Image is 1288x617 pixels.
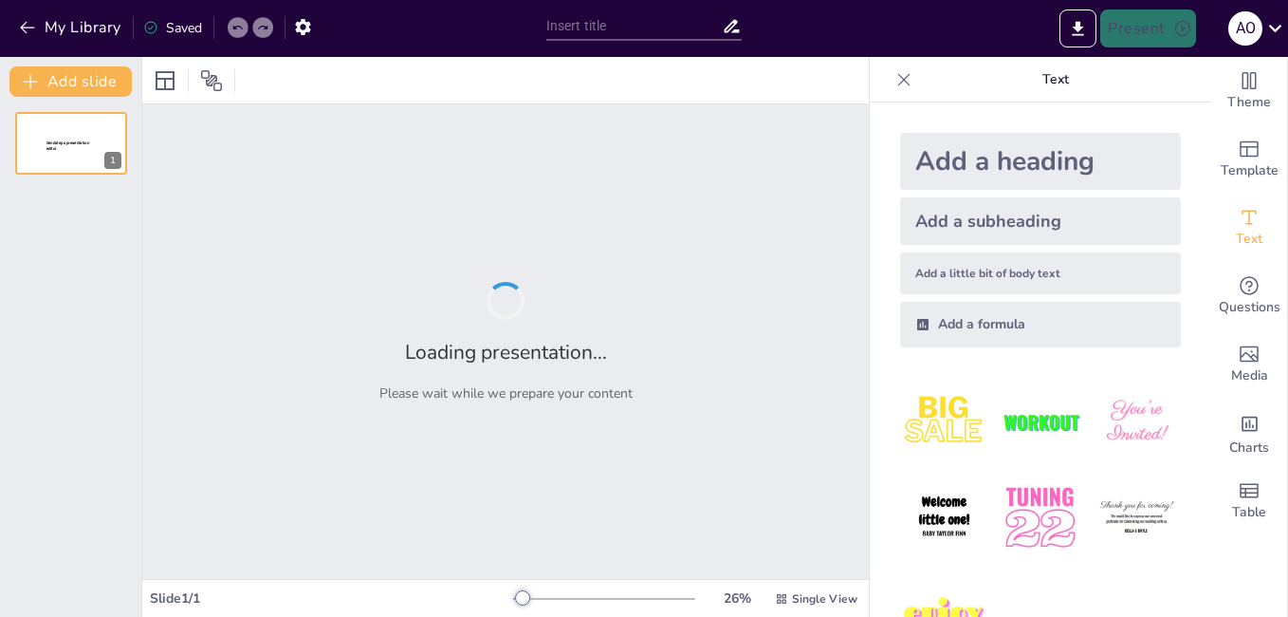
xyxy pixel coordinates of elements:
span: Template [1221,160,1279,181]
div: Add a table [1211,467,1287,535]
span: Charts [1229,438,1269,458]
span: Media [1231,365,1268,386]
img: 6.jpeg [1093,474,1181,562]
h2: Loading presentation... [405,339,607,365]
div: Add images, graphics, shapes or video [1211,330,1287,399]
div: Layout [150,65,180,96]
span: Table [1232,502,1266,523]
button: My Library [14,12,129,43]
img: 2.jpeg [996,378,1084,466]
div: Get real-time input from your audience [1211,262,1287,330]
img: 1.jpeg [900,378,988,466]
img: 5.jpeg [996,474,1084,562]
div: a o [1228,11,1262,46]
input: Insert title [546,12,722,40]
div: Add a heading [900,133,1181,190]
div: Add text boxes [1211,194,1287,262]
div: Slide 1 / 1 [150,589,513,608]
div: Saved [143,19,202,37]
div: 1 [104,152,121,169]
div: Add charts and graphs [1211,399,1287,467]
button: Add slide [9,66,132,97]
div: 1 [15,112,127,175]
span: Single View [792,591,857,607]
span: Sendsteps presentation editor [46,140,89,151]
div: 26 % [714,589,760,608]
span: Position [200,69,223,92]
p: Please wait while we prepare your content [379,384,633,402]
span: Theme [1227,92,1271,113]
div: Add a subheading [900,197,1181,245]
p: Text [919,57,1192,103]
div: Add a little bit of body text [900,252,1181,294]
div: Add a formula [900,302,1181,347]
button: Present [1100,9,1195,47]
div: Add ready made slides [1211,125,1287,194]
button: Export to PowerPoint [1059,9,1096,47]
div: Change the overall theme [1211,57,1287,125]
span: Text [1236,229,1262,250]
button: a o [1228,9,1262,47]
img: 4.jpeg [900,474,988,562]
img: 3.jpeg [1093,378,1181,466]
span: Questions [1219,297,1280,318]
